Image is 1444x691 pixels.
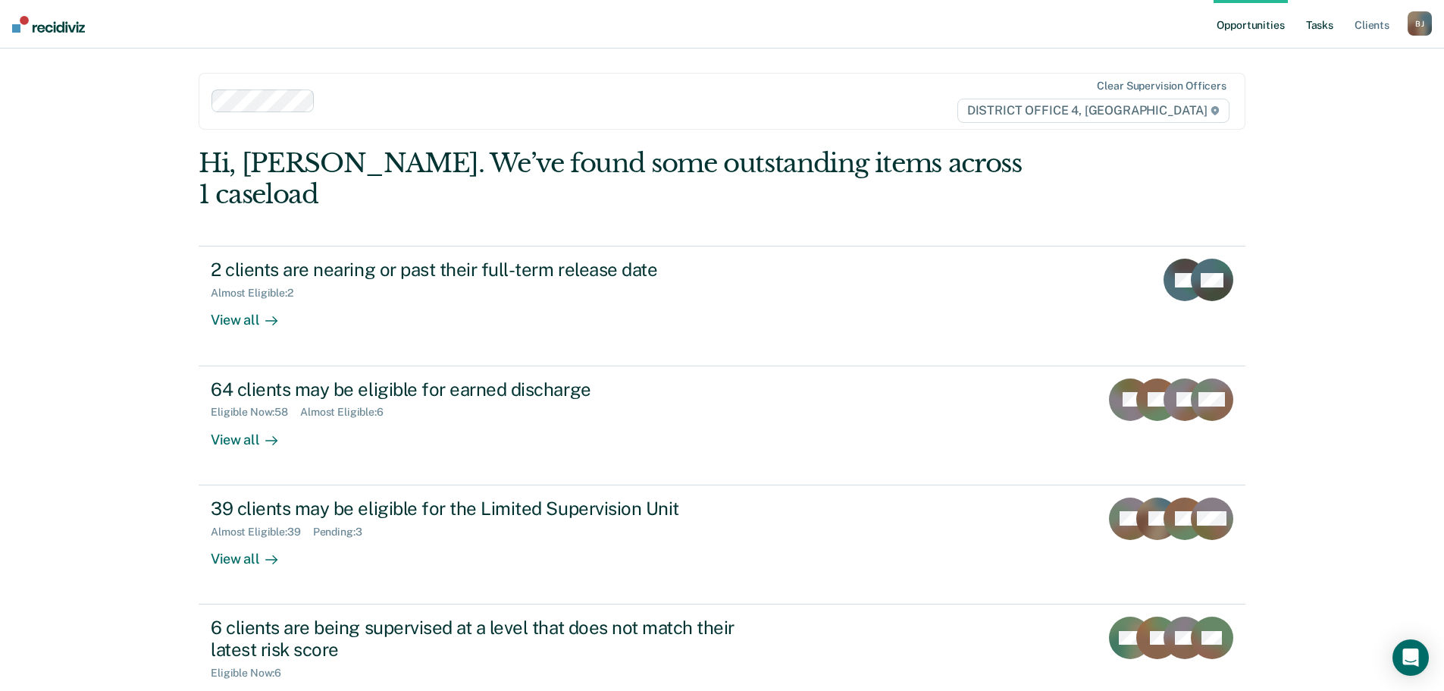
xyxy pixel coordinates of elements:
div: Almost Eligible : 2 [211,287,305,300]
div: Eligible Now : 58 [211,406,300,419]
a: 2 clients are nearing or past their full-term release dateAlmost Eligible:2View all [199,246,1245,366]
a: 64 clients may be eligible for earned dischargeEligible Now:58Almost Eligible:6View all [199,366,1245,485]
div: Pending : 3 [313,526,374,539]
div: 6 clients are being supervised at a level that does not match their latest risk score [211,617,743,661]
div: View all [211,538,296,567]
div: View all [211,419,296,448]
div: Almost Eligible : 6 [300,406,396,419]
button: BJ [1408,11,1432,36]
div: Hi, [PERSON_NAME]. We’ve found some outstanding items across 1 caseload [199,148,1036,210]
img: Recidiviz [12,16,85,33]
div: Clear supervision officers [1097,80,1226,93]
div: 2 clients are nearing or past their full-term release date [211,259,743,281]
div: 64 clients may be eligible for earned discharge [211,378,743,400]
div: View all [211,300,296,329]
div: Almost Eligible : 39 [211,526,313,539]
div: B J [1408,11,1432,36]
span: DISTRICT OFFICE 4, [GEOGRAPHIC_DATA] [957,99,1229,123]
div: Eligible Now : 6 [211,667,293,680]
div: Open Intercom Messenger [1392,639,1429,676]
div: 39 clients may be eligible for the Limited Supervision Unit [211,498,743,520]
a: 39 clients may be eligible for the Limited Supervision UnitAlmost Eligible:39Pending:3View all [199,485,1245,605]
